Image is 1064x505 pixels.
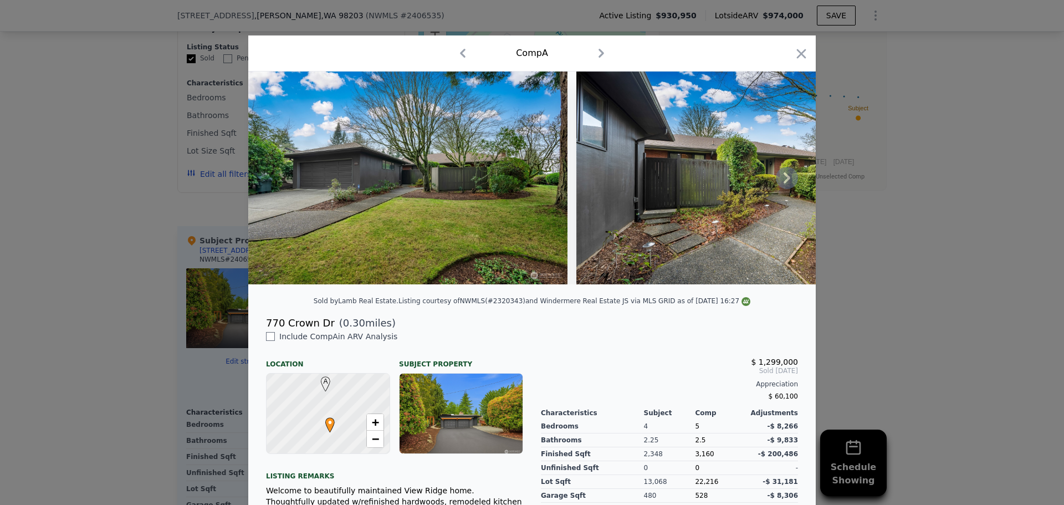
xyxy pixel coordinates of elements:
[695,478,718,486] span: 22,216
[695,409,746,417] div: Comp
[695,450,714,458] span: 3,160
[758,450,798,458] span: -$ 200,486
[541,409,644,417] div: Characteristics
[644,475,695,489] div: 13,068
[741,297,750,306] img: NWMLS Logo
[266,351,390,369] div: Location
[314,297,398,305] div: Sold by Lamb Real Estate .
[695,422,699,430] span: 5
[644,420,695,433] div: 4
[275,332,402,341] span: Include Comp A in ARV Analysis
[516,47,548,60] div: Comp A
[576,72,896,284] img: Property Img
[541,489,644,503] div: Garage Sqft
[323,414,337,431] span: •
[644,447,695,461] div: 2,348
[695,433,746,447] div: 2.5
[695,492,708,499] span: 528
[541,433,644,447] div: Bathrooms
[695,464,699,472] span: 0
[343,317,365,329] span: 0.30
[398,297,750,305] div: Listing courtesy of NWMLS (#2320343) and Windermere Real Estate JS via MLS GRID as of [DATE] 16:27
[541,380,798,389] div: Appreciation
[644,489,695,503] div: 480
[541,447,644,461] div: Finished Sqft
[751,358,798,366] span: $ 1,299,000
[367,414,383,431] a: Zoom in
[541,366,798,375] span: Sold [DATE]
[335,315,396,331] span: ( miles)
[318,376,333,386] span: A
[644,409,695,417] div: Subject
[266,315,335,331] div: 770 Crown Dr
[367,431,383,447] a: Zoom out
[768,436,798,444] span: -$ 9,833
[248,72,567,284] img: Property Img
[318,376,325,383] div: A
[541,420,644,433] div: Bedrooms
[763,478,798,486] span: -$ 31,181
[746,409,798,417] div: Adjustments
[644,461,695,475] div: 0
[372,432,379,446] span: −
[769,392,798,400] span: $ 60,100
[746,461,798,475] div: -
[399,351,523,369] div: Subject Property
[644,433,695,447] div: 2.25
[372,415,379,429] span: +
[768,422,798,430] span: -$ 8,266
[768,492,798,499] span: -$ 8,306
[541,461,644,475] div: Unfinished Sqft
[323,417,329,424] div: •
[541,475,644,489] div: Lot Sqft
[266,463,523,481] div: Listing remarks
